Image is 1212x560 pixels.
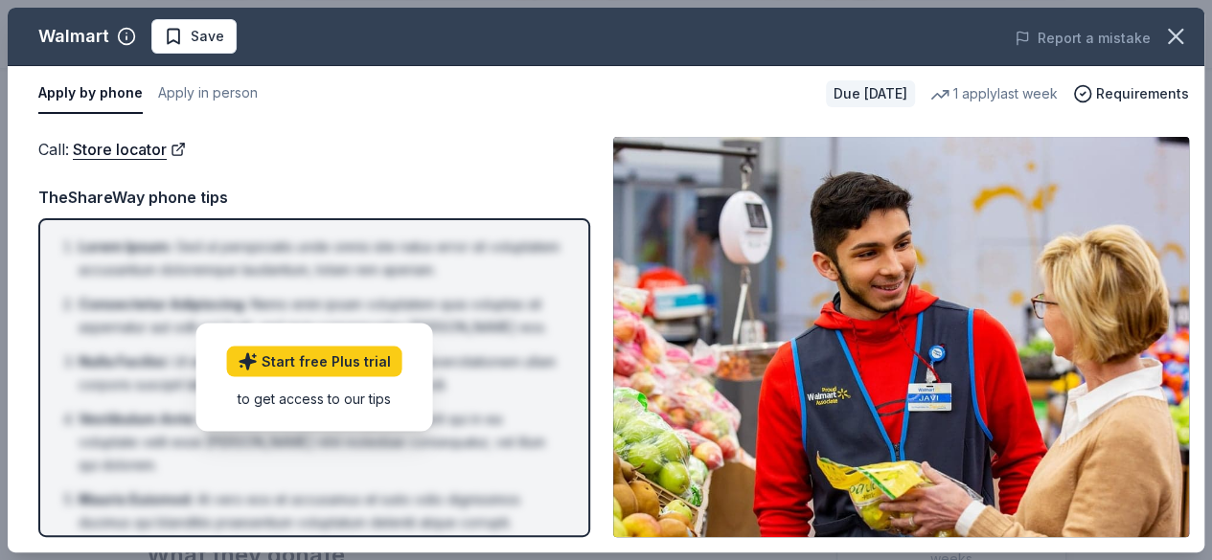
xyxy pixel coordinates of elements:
[79,350,561,396] li: Ut enim ad minima veniam, quis nostrum exercitationem ullam corporis suscipit laboriosam, nisi ut...
[38,74,143,114] button: Apply by phone
[79,491,194,507] span: Mauris Euismod :
[1096,82,1189,105] span: Requirements
[73,137,186,162] a: Store locator
[930,82,1058,105] div: 1 apply last week
[1015,27,1151,50] button: Report a mistake
[227,347,402,377] a: Start free Plus trial
[191,25,224,48] span: Save
[79,238,172,255] span: Lorem Ipsum :
[79,488,561,534] li: At vero eos et accusamus et iusto odio dignissimos ducimus qui blanditiis praesentium voluptatum ...
[38,21,109,52] div: Walmart
[38,137,590,162] div: Call :
[79,408,561,477] li: Quis autem vel eum iure reprehenderit qui in ea voluptate velit esse [PERSON_NAME] nihil molestia...
[79,296,247,312] span: Consectetur Adipiscing :
[79,411,197,427] span: Vestibulum Ante :
[79,353,170,370] span: Nulla Facilisi :
[613,137,1189,537] img: Image for Walmart
[79,235,561,281] li: Sed ut perspiciatis unde omnis iste natus error sit voluptatem accusantium doloremque laudantium,...
[826,80,915,107] div: Due [DATE]
[151,19,237,54] button: Save
[38,185,590,210] div: TheShareWay phone tips
[1073,82,1189,105] button: Requirements
[227,389,402,409] div: to get access to our tips
[158,74,258,114] button: Apply in person
[79,293,561,339] li: Nemo enim ipsam voluptatem quia voluptas sit aspernatur aut odit aut fugit, sed quia consequuntur...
